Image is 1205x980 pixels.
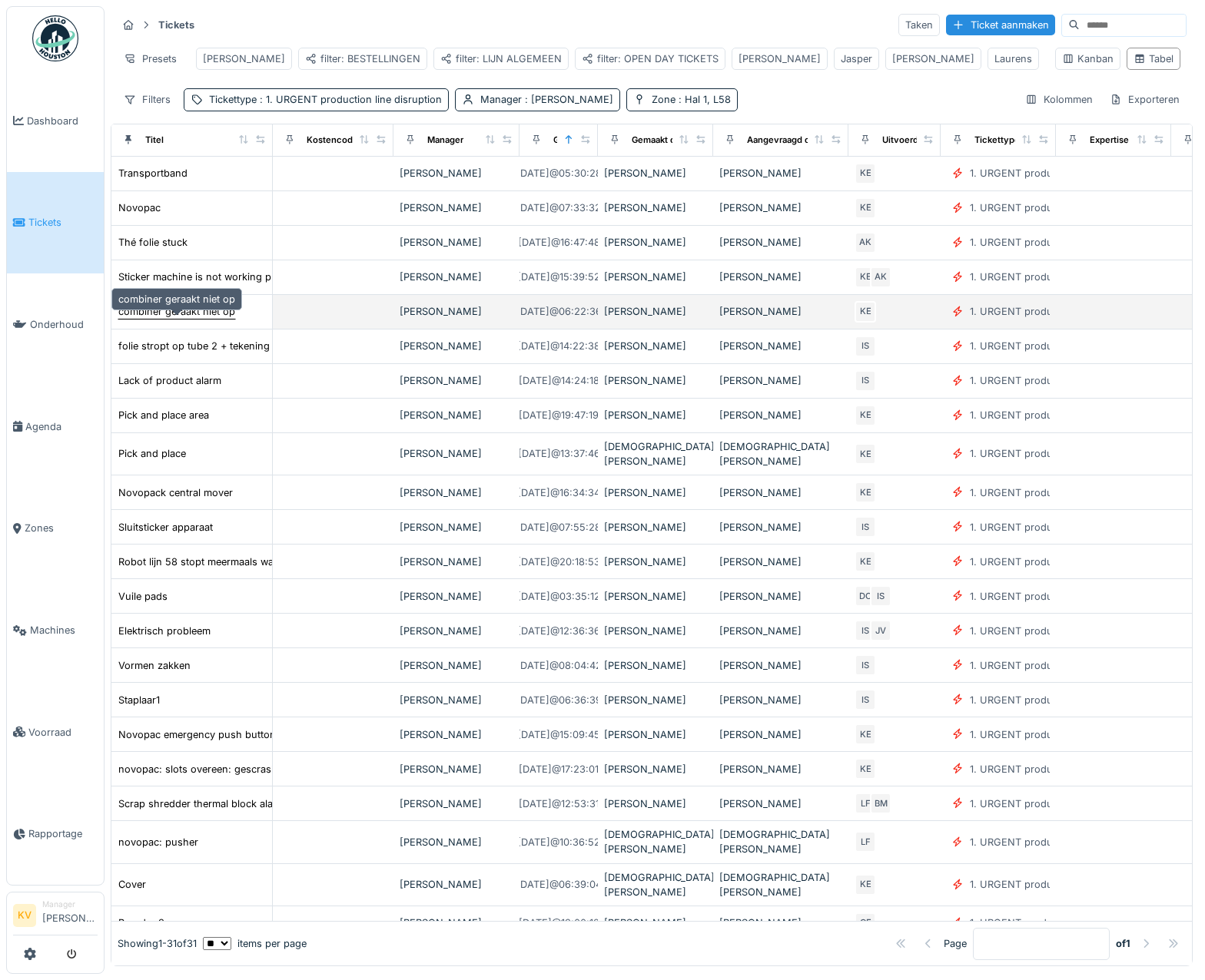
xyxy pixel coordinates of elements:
div: combiner geraakt niet op [118,304,235,319]
div: Sticker machine is not working properly [118,270,304,284]
div: [PERSON_NAME] [719,408,842,422]
div: Presets [117,48,184,70]
div: Page [944,936,967,951]
div: Pick and place area [118,408,209,422]
a: Zones [7,478,104,580]
div: [PERSON_NAME] [719,166,842,180]
div: [PERSON_NAME] [719,693,842,707]
div: Vuile pads [118,589,168,604]
div: 1. URGENT production line disruption [970,520,1146,535]
div: IS [855,654,876,676]
div: 1. URGENT production line disruption [970,304,1146,319]
strong: Tickets [152,18,201,32]
div: IS [855,689,876,710]
div: Gemaakt door [632,134,689,147]
div: IS [855,620,876,641]
div: GE [855,912,876,934]
div: 1. URGENT production line disruption [970,555,1146,569]
div: AK [855,232,876,253]
div: [PERSON_NAME] [400,624,513,638]
div: Tickettype [209,92,442,107]
div: Ticket aanmaken [946,15,1055,35]
div: [PERSON_NAME] [604,693,707,707]
div: Jasper [841,51,872,66]
div: [PERSON_NAME] [400,915,513,930]
div: LF [855,793,876,814]
div: 1. URGENT production line disruption [970,200,1146,215]
div: [DEMOGRAPHIC_DATA][PERSON_NAME] [604,870,707,899]
div: Elektrisch probleem [118,624,211,638]
div: [DATE] @ 12:36:36 [517,624,600,638]
div: KE [855,197,876,219]
div: [PERSON_NAME] [604,339,707,353]
div: Pick and place [118,446,186,461]
a: Machines [7,579,104,681]
div: [PERSON_NAME] [604,304,707,319]
span: : Hal 1, L58 [676,94,731,105]
span: : 1. URGENT production line disruption [257,94,442,105]
span: : [PERSON_NAME] [522,94,613,105]
div: [PERSON_NAME] [604,166,707,180]
div: [DATE] @ 05:30:28 [516,166,602,180]
div: 1. URGENT production line disruption [970,658,1146,673]
div: [PERSON_NAME] [719,270,842,284]
div: Titel [145,134,164,147]
div: [PERSON_NAME] [400,796,513,811]
div: KE [855,874,876,896]
div: [PERSON_NAME] [604,373,707,388]
div: [DATE] @ 06:39:04 [516,877,602,892]
div: Scrap shredder thermal block alarm [118,796,285,811]
div: Novopac [118,200,161,215]
div: [PERSON_NAME] [604,796,707,811]
div: Staplaar1 [118,693,160,707]
div: [PERSON_NAME] [604,200,707,215]
div: 1. URGENT production line disruption [970,693,1146,707]
div: filter: OPEN DAY TICKETS [582,51,719,66]
div: [DEMOGRAPHIC_DATA][PERSON_NAME] [719,827,842,856]
div: IS [870,585,891,607]
div: KE [855,723,876,745]
div: [PERSON_NAME] [400,658,513,673]
div: 1. URGENT production line disruption [970,485,1146,500]
div: Filters [117,88,178,111]
div: [PERSON_NAME] [719,915,842,930]
div: AK [870,267,891,288]
div: 1. URGENT production line disruption [970,446,1146,461]
div: [PERSON_NAME] [400,762,513,776]
img: Badge_color-CXgf-gQk.svg [32,15,78,61]
div: [DEMOGRAPHIC_DATA][PERSON_NAME] [719,439,842,468]
div: [DATE] @ 10:36:52 [517,835,600,849]
div: [PERSON_NAME] [719,589,842,604]
div: IS [855,336,876,357]
span: Machines [30,623,98,637]
div: [PERSON_NAME] [719,762,842,776]
div: [PERSON_NAME] [719,235,842,250]
div: [PERSON_NAME] [719,520,842,535]
div: filter: LIJN ALGEMEEN [440,51,562,66]
div: combiner geraakt niet op [111,288,242,310]
a: Dashboard [7,70,104,172]
div: [DATE] @ 08:04:42 [516,658,602,673]
div: Expertise [1090,134,1129,147]
div: 1. URGENT production line disruption [970,877,1146,892]
div: KE [855,267,876,288]
div: filter: BESTELLINGEN [305,51,420,66]
div: KE [855,301,876,323]
a: Onderhoud [7,273,104,376]
span: Agenda [25,419,98,434]
div: Exporteren [1103,88,1187,111]
div: [DATE] @ 15:09:45 [517,727,600,742]
div: Robot lijn 58 stopt meermaals wanneer hij karton uit de lade neemt [118,555,430,569]
div: [PERSON_NAME] [604,915,707,930]
div: [DATE] @ 07:55:28 [516,520,601,535]
div: [DATE] @ 14:24:18 [519,373,599,388]
div: [PERSON_NAME] [739,51,821,66]
div: KE [855,443,876,465]
div: Thé folie stuck [118,235,188,250]
div: 1. URGENT production line disruption [970,727,1146,742]
div: Aangevraagd door [747,134,824,147]
div: JV [870,620,891,641]
div: 1. URGENT production line disruption [970,235,1146,250]
div: novopac: pusher [118,835,198,849]
div: [PERSON_NAME] [719,555,842,569]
